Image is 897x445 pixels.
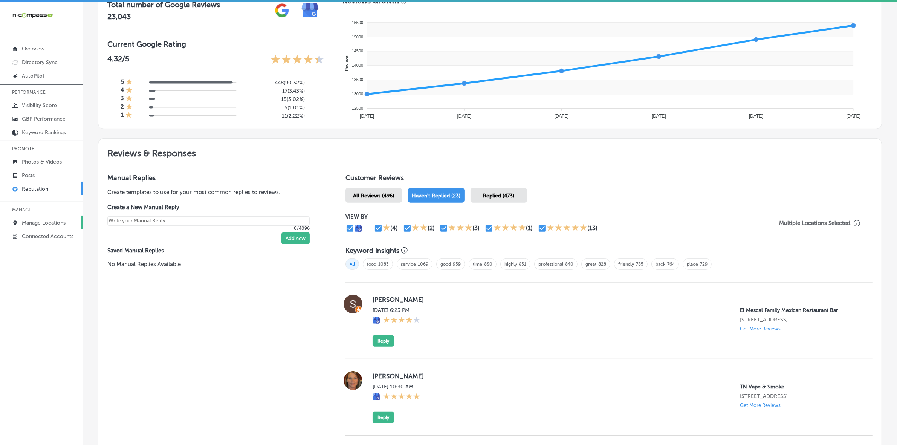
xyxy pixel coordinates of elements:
[401,261,416,267] a: service
[107,54,129,66] p: 4.32 /5
[412,224,428,233] div: 2 Stars
[22,159,62,165] p: Photos & Videos
[126,78,133,87] div: 1 Star
[483,193,514,199] span: Replied (473)
[351,20,363,25] tspan: 15500
[378,261,389,267] a: 1083
[383,317,420,325] div: 4 Stars
[126,103,133,112] div: 1 Star
[554,113,568,119] tspan: [DATE]
[360,113,374,119] tspan: [DATE]
[585,261,596,267] a: great
[243,104,305,111] h5: 5 ( 1.01% )
[453,261,461,267] a: 959
[22,73,44,79] p: AutoPilot
[740,384,860,390] p: TN Vape & Smoke
[270,54,324,66] div: 4.32 Stars
[472,225,480,232] div: (3)
[526,225,533,232] div: (1)
[345,213,767,220] p: VIEW BY
[22,172,35,179] p: Posts
[383,224,390,233] div: 1 Star
[846,113,860,119] tspan: [DATE]
[473,261,482,267] a: time
[700,261,708,267] a: 729
[22,129,66,136] p: Keyword Rankings
[344,55,348,71] text: Reviews
[107,204,310,211] label: Create a New Manual Reply
[373,412,394,423] button: Reply
[107,174,321,182] h3: Manual Replies
[345,246,399,255] h3: Keyword Insights
[107,188,321,196] p: Create templates to use for your most common replies to reviews.
[345,258,359,270] span: All
[107,12,220,21] h2: 23,043
[418,261,428,267] a: 1069
[22,46,44,52] p: Overview
[652,113,666,119] tspan: [DATE]
[448,224,472,233] div: 3 Stars
[125,112,132,120] div: 1 Star
[243,113,305,119] h5: 11 ( 2.22% )
[107,247,321,254] label: Saved Manual Replies
[740,402,781,408] p: Get More Reviews
[373,296,860,303] label: [PERSON_NAME]
[457,113,471,119] tspan: [DATE]
[636,261,643,267] a: 785
[107,226,310,231] p: 0/4096
[121,95,124,103] h4: 3
[107,260,321,268] p: No Manual Replies Available
[740,326,781,332] p: Get More Reviews
[22,102,57,109] p: Visibility Score
[373,372,860,380] label: [PERSON_NAME]
[740,393,860,399] p: 2705 Old Fort Pkwy Suite P
[351,106,363,110] tspan: 12500
[98,139,882,165] h2: Reviews & Responses
[373,335,394,347] button: Reply
[351,49,363,54] tspan: 14500
[740,307,860,313] p: El Mescal Family Mexican Restaurant Bar
[428,225,435,232] div: (2)
[538,261,563,267] a: professional
[22,186,48,192] p: Reputation
[656,261,665,267] a: back
[373,307,420,313] label: [DATE] 6:23 PM
[390,225,398,232] div: (4)
[126,87,133,95] div: 1 Star
[504,261,517,267] a: highly
[383,393,420,401] div: 5 Stars
[351,92,363,96] tspan: 13000
[243,80,305,86] h5: 448 ( 90.32% )
[749,113,763,119] tspan: [DATE]
[587,225,597,232] div: (13)
[345,174,873,185] h1: Customer Reviews
[667,261,675,267] a: 764
[547,224,587,233] div: 5 Stars
[519,261,526,267] a: 851
[243,88,305,94] h5: 17 ( 3.43% )
[243,96,305,102] h5: 15 ( 3.02% )
[351,35,363,39] tspan: 15000
[351,63,363,68] tspan: 14000
[779,220,852,226] p: Multiple Locations Selected.
[412,193,460,199] span: Haven't Replied (23)
[353,193,394,199] span: All Reviews (496)
[107,216,310,226] textarea: Create your Quick Reply
[121,103,124,112] h4: 2
[121,87,124,95] h4: 4
[565,261,573,267] a: 840
[618,261,634,267] a: friendly
[22,59,58,66] p: Directory Sync
[351,78,363,82] tspan: 13500
[484,261,492,267] a: 880
[367,261,376,267] a: food
[107,40,324,49] h3: Current Google Rating
[121,78,124,87] h4: 5
[281,232,310,244] button: Add new
[440,261,451,267] a: good
[740,317,860,323] p: 2210 Hwy 6 And 50
[373,384,420,390] label: [DATE] 10:30 AM
[598,261,606,267] a: 828
[687,261,698,267] a: place
[121,112,124,120] h4: 1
